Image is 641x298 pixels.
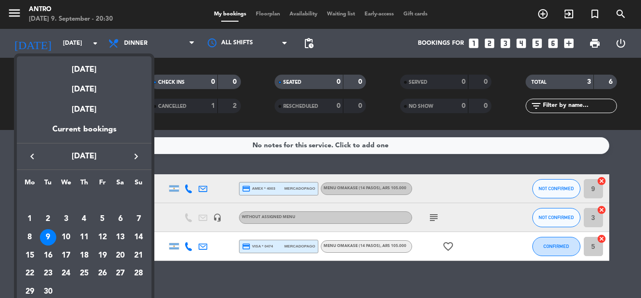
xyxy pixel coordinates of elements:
[24,150,41,163] button: keyboard_arrow_left
[21,177,39,192] th: Monday
[22,247,38,264] div: 15
[22,211,38,227] div: 1
[58,211,74,227] div: 3
[94,265,111,282] div: 26
[22,229,38,246] div: 8
[17,56,151,76] div: [DATE]
[58,247,74,264] div: 17
[21,210,39,228] td: September 1, 2025
[21,228,39,246] td: September 8, 2025
[93,210,112,228] td: September 5, 2025
[130,265,147,282] div: 28
[57,210,75,228] td: September 3, 2025
[112,229,128,246] div: 13
[129,177,148,192] th: Sunday
[127,150,145,163] button: keyboard_arrow_right
[17,76,151,96] div: [DATE]
[130,211,147,227] div: 7
[129,210,148,228] td: September 7, 2025
[17,123,151,143] div: Current bookings
[39,246,57,265] td: September 16, 2025
[93,246,112,265] td: September 19, 2025
[22,265,38,282] div: 22
[26,151,38,162] i: keyboard_arrow_left
[40,229,56,246] div: 9
[112,264,130,283] td: September 27, 2025
[57,264,75,283] td: September 24, 2025
[17,96,151,123] div: [DATE]
[75,177,93,192] th: Thursday
[39,228,57,246] td: September 9, 2025
[94,247,111,264] div: 19
[40,265,56,282] div: 23
[129,246,148,265] td: September 21, 2025
[112,228,130,246] td: September 13, 2025
[75,210,93,228] td: September 4, 2025
[39,264,57,283] td: September 23, 2025
[130,229,147,246] div: 14
[129,228,148,246] td: September 14, 2025
[112,210,130,228] td: September 6, 2025
[21,192,148,210] td: SEP
[57,246,75,265] td: September 17, 2025
[93,177,112,192] th: Friday
[94,211,111,227] div: 5
[94,229,111,246] div: 12
[93,228,112,246] td: September 12, 2025
[40,247,56,264] div: 16
[112,247,128,264] div: 20
[75,246,93,265] td: September 18, 2025
[130,247,147,264] div: 21
[21,246,39,265] td: September 15, 2025
[129,264,148,283] td: September 28, 2025
[112,246,130,265] td: September 20, 2025
[57,177,75,192] th: Wednesday
[130,151,142,162] i: keyboard_arrow_right
[93,264,112,283] td: September 26, 2025
[58,265,74,282] div: 24
[39,177,57,192] th: Tuesday
[75,228,93,246] td: September 11, 2025
[39,210,57,228] td: September 2, 2025
[58,229,74,246] div: 10
[112,177,130,192] th: Saturday
[76,265,92,282] div: 25
[57,228,75,246] td: September 10, 2025
[21,264,39,283] td: September 22, 2025
[76,247,92,264] div: 18
[76,229,92,246] div: 11
[112,265,128,282] div: 27
[76,211,92,227] div: 4
[40,211,56,227] div: 2
[112,211,128,227] div: 6
[41,150,127,163] span: [DATE]
[75,264,93,283] td: September 25, 2025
